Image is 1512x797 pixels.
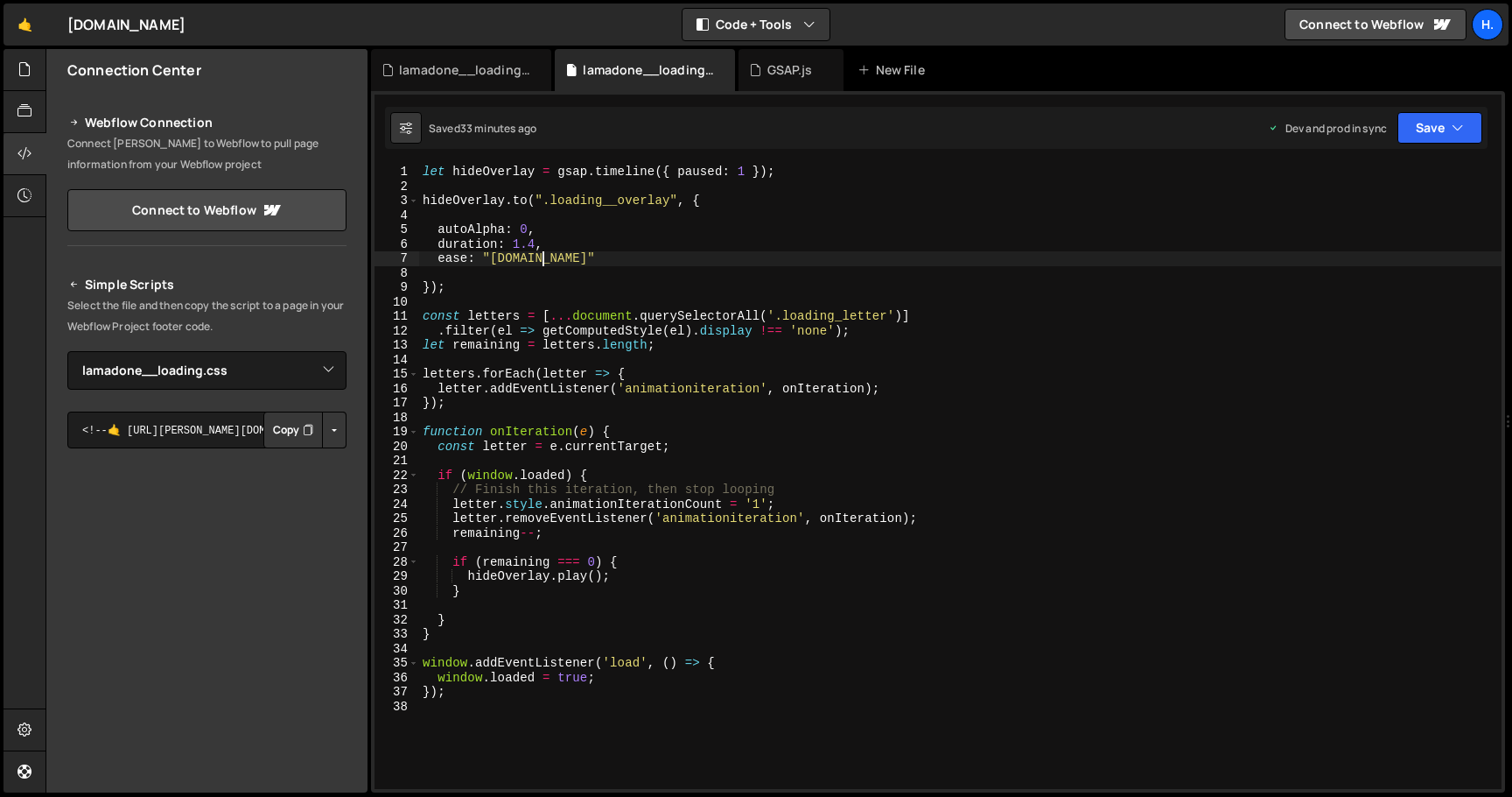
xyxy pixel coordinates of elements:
[67,274,346,295] h2: Simple Scripts
[374,642,419,657] div: 34
[67,133,346,175] p: Connect [PERSON_NAME] to Webflow to pull page information from your Webflow project
[374,483,419,497] div: 23
[374,382,419,397] div: 16
[374,627,419,642] div: 33
[374,295,419,310] div: 10
[374,237,419,252] div: 6
[67,112,346,133] h2: Webflow Connection
[399,61,530,79] div: lamadone__loading.css
[263,412,323,448] button: Copy
[374,180,419,194] div: 2
[682,9,829,40] button: Code + Tools
[429,121,536,136] div: Saved
[374,454,419,469] div: 21
[374,222,419,237] div: 5
[374,251,419,266] div: 7
[374,555,419,570] div: 28
[767,61,813,79] div: GSAP.js
[67,412,346,448] textarea: <!--🤙 [URL][PERSON_NAME][DOMAIN_NAME]> <script>document.addEventListener("DOMContentLoaded", func...
[374,208,419,223] div: 4
[1268,121,1387,136] div: Dev and prod in sync
[374,440,419,455] div: 20
[374,598,419,613] div: 31
[583,61,714,79] div: lamadone__loading.js
[374,309,419,324] div: 11
[263,412,346,448] div: Button group with nested dropdown
[374,540,419,555] div: 27
[374,165,419,180] div: 1
[374,656,419,671] div: 35
[374,511,419,526] div: 25
[374,613,419,628] div: 32
[374,584,419,599] div: 30
[374,338,419,353] div: 13
[857,61,931,79] div: New File
[1284,9,1466,40] a: Connect to Webflow
[67,14,185,35] div: [DOMAIN_NAME]
[1472,9,1503,40] a: h.
[1397,112,1482,144] button: Save
[374,700,419,715] div: 38
[374,367,419,382] div: 15
[374,469,419,483] div: 22
[374,266,419,281] div: 8
[374,526,419,541] div: 26
[374,425,419,440] div: 19
[67,189,346,231] a: Connect to Webflow
[67,60,201,80] h2: Connection Center
[67,477,348,635] iframe: YouTube video player
[374,671,419,686] div: 36
[460,121,536,136] div: 33 minutes ago
[374,280,419,295] div: 9
[374,411,419,426] div: 18
[67,295,346,337] p: Select the file and then copy the script to a page in your Webflow Project footer code.
[374,497,419,512] div: 24
[374,685,419,700] div: 37
[374,353,419,368] div: 14
[374,194,419,208] div: 3
[374,396,419,411] div: 17
[374,324,419,339] div: 12
[374,569,419,584] div: 29
[3,4,46,46] a: 🤙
